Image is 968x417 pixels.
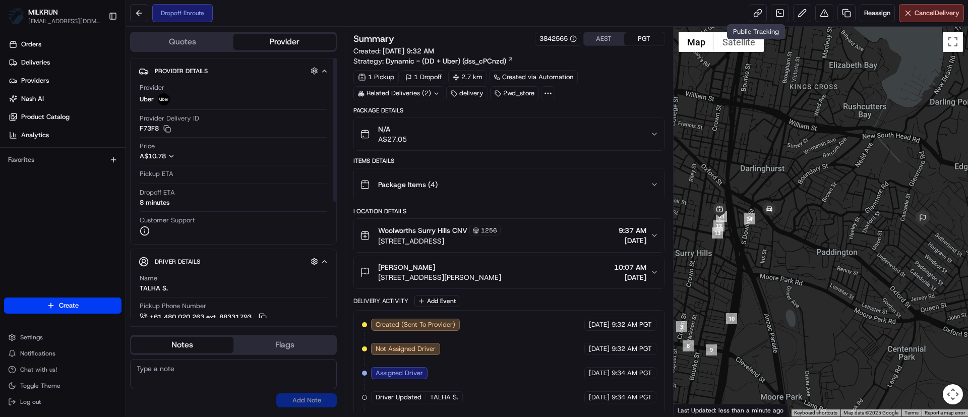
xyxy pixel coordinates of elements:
span: [STREET_ADDRESS] [378,236,501,246]
div: Created via Automation [489,70,578,84]
span: TALHA S. [430,393,458,402]
span: 9:34 AM PGT [612,369,652,378]
span: 1256 [481,226,497,234]
div: 9 [706,344,717,355]
span: Create [59,301,79,310]
span: [DATE] [589,369,610,378]
div: 2wd_store [490,86,539,100]
span: Deliveries [21,58,50,67]
button: 3842565 [539,34,577,43]
span: Not Assigned Driver [376,344,436,353]
span: Dynamic - (DD + Uber) (dss_cPCnzd) [386,56,506,66]
button: Provider [233,34,336,50]
a: Dynamic - (DD + Uber) (dss_cPCnzd) [386,56,514,66]
img: MILKRUN [8,8,24,24]
button: Map camera controls [943,384,963,404]
div: Package Details [353,106,664,114]
span: [DATE] [614,272,646,282]
span: +61 480 020 263 ext. 88331793 [150,313,252,322]
span: Analytics [21,131,49,140]
div: Favorites [4,152,122,168]
div: 14 [744,213,755,224]
a: Report a map error [925,410,965,415]
a: Analytics [4,127,126,143]
button: Flags [233,337,336,353]
div: Public Tracking [727,24,785,39]
div: 11 [716,211,727,222]
span: [DATE] [589,320,610,329]
span: Pickup ETA [140,169,173,178]
div: 1 Pickup [353,70,399,84]
div: 3 [676,321,687,332]
button: Package Items (4) [354,168,664,201]
div: 13 [712,227,723,239]
div: TALHA S. [140,284,168,293]
span: Created (Sent To Provider) [376,320,455,329]
div: Location Details [353,207,664,215]
img: Google [676,403,709,416]
span: 9:32 AM PGT [612,320,652,329]
span: [PERSON_NAME] [378,262,435,272]
img: uber-new-logo.jpeg [158,93,170,105]
button: MILKRUNMILKRUN[EMAIL_ADDRESS][DOMAIN_NAME] [4,4,104,28]
div: Last Updated: less than a minute ago [674,404,788,416]
span: A$27.05 [378,134,407,144]
span: Settings [20,333,43,341]
span: Name [140,274,157,283]
span: Nash AI [21,94,44,103]
span: 9:32 AM PGT [612,344,652,353]
button: N/AA$27.05 [354,118,664,150]
button: F73F8 [140,124,171,133]
button: Toggle Theme [4,379,122,393]
span: Providers [21,76,49,85]
button: +61 480 020 263 ext. 88331793 [140,312,268,323]
div: Items Details [353,157,664,165]
button: Add Event [414,295,459,307]
span: Provider [140,83,164,92]
span: Product Catalog [21,112,70,122]
span: Driver Details [155,258,200,266]
button: Keyboard shortcuts [794,409,837,416]
span: Chat with us! [20,366,57,374]
a: Deliveries [4,54,126,71]
div: 12 [713,220,724,231]
span: Uber [140,95,154,104]
span: Provider Delivery ID [140,114,199,123]
button: MILKRUN [28,7,58,17]
span: [DATE] [589,344,610,353]
span: Orders [21,40,41,49]
a: Providers [4,73,126,89]
span: Provider Details [155,67,208,75]
button: A$10.78 [140,152,228,161]
a: Product Catalog [4,109,126,125]
button: Toggle fullscreen view [943,32,963,52]
button: CancelDelivery [899,4,964,22]
a: Open this area in Google Maps (opens a new window) [676,403,709,416]
button: [EMAIL_ADDRESS][DOMAIN_NAME] [28,17,100,25]
span: 10:07 AM [614,262,646,272]
span: A$10.78 [140,152,166,160]
span: Woolworths Surry Hills CNV [378,225,467,235]
div: 8 [683,340,694,351]
span: [DATE] [589,393,610,402]
span: Assigned Driver [376,369,423,378]
span: Reassign [864,9,890,18]
span: [STREET_ADDRESS][PERSON_NAME] [378,272,501,282]
a: Orders [4,36,126,52]
div: 1 Dropoff [401,70,446,84]
span: Dropoff ETA [140,188,175,197]
button: Notes [131,337,233,353]
button: AEST [584,32,624,45]
button: Quotes [131,34,233,50]
button: Show satellite imagery [714,32,764,52]
div: 8 minutes [140,198,169,207]
button: [PERSON_NAME][STREET_ADDRESS][PERSON_NAME]10:07 AM[DATE] [354,256,664,288]
span: N/A [378,124,407,134]
button: Woolworths Surry Hills CNV1256[STREET_ADDRESS]9:37 AM[DATE] [354,219,664,252]
h3: Summary [353,34,394,43]
span: Created: [353,46,434,56]
div: Strategy: [353,56,514,66]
